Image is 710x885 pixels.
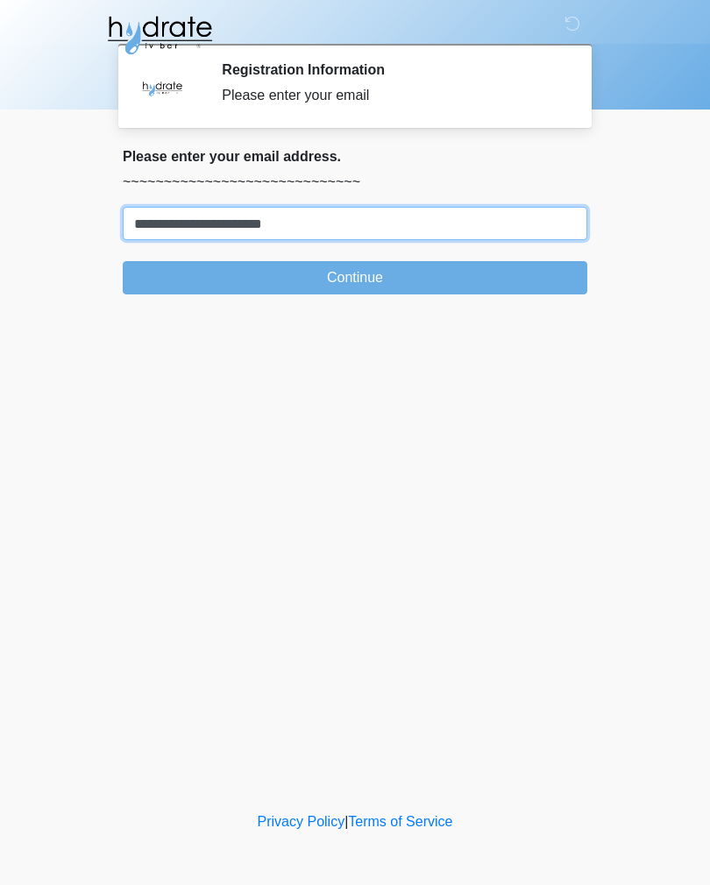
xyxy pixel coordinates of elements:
a: Terms of Service [348,814,452,829]
h2: Please enter your email address. [123,148,587,165]
a: | [344,814,348,829]
img: Agent Avatar [136,61,188,114]
a: Privacy Policy [258,814,345,829]
img: Hydrate IV Bar - Fort Collins Logo [105,13,214,57]
p: ~~~~~~~~~~~~~~~~~~~~~~~~~~~~~ [123,172,587,193]
div: Please enter your email [222,85,561,106]
button: Continue [123,261,587,294]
